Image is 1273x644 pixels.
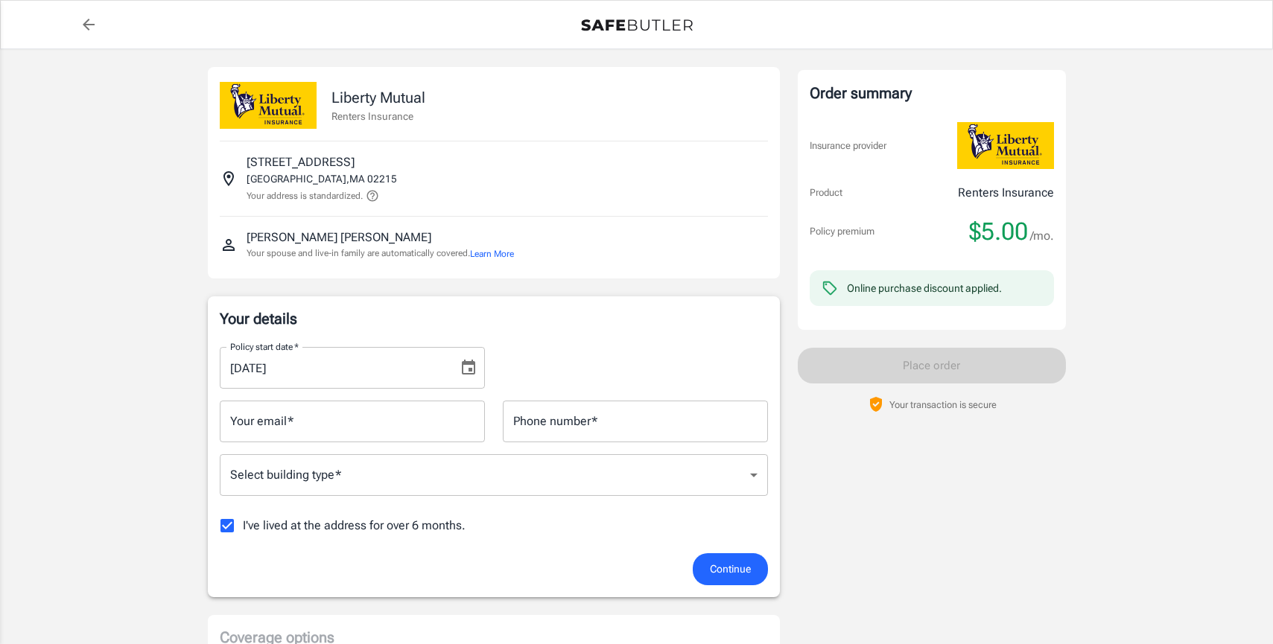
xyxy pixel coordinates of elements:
[220,401,485,442] input: Enter email
[247,229,431,246] p: [PERSON_NAME] [PERSON_NAME]
[454,353,483,383] button: Choose date, selected date is Aug 22, 2025
[247,153,355,171] p: [STREET_ADDRESS]
[810,224,874,239] p: Policy premium
[958,184,1054,202] p: Renters Insurance
[230,340,299,353] label: Policy start date
[470,247,514,261] button: Learn More
[810,138,886,153] p: Insurance provider
[889,398,997,412] p: Your transaction is secure
[503,401,768,442] input: Enter number
[331,109,425,124] p: Renters Insurance
[220,170,238,188] svg: Insured address
[247,171,397,186] p: [GEOGRAPHIC_DATA] , MA 02215
[581,19,693,31] img: Back to quotes
[247,189,363,203] p: Your address is standardized.
[74,10,104,39] a: back to quotes
[247,246,514,261] p: Your spouse and live-in family are automatically covered.
[1030,226,1054,246] span: /mo.
[847,281,1002,296] div: Online purchase discount applied.
[220,308,768,329] p: Your details
[810,82,1054,104] div: Order summary
[331,86,425,109] p: Liberty Mutual
[220,347,448,389] input: MM/DD/YYYY
[220,236,238,254] svg: Insured person
[810,185,842,200] p: Product
[220,82,317,129] img: Liberty Mutual
[693,553,768,585] button: Continue
[243,517,466,535] span: I've lived at the address for over 6 months.
[710,560,751,578] span: Continue
[957,122,1054,169] img: Liberty Mutual
[969,217,1028,246] span: $5.00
